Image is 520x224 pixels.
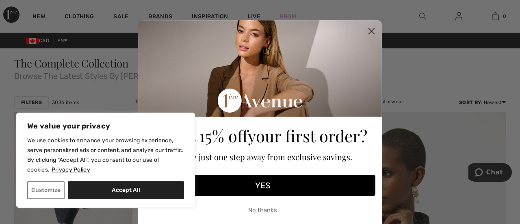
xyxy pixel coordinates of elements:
div: We value your privacy [16,113,195,208]
span: You're just one step away from exclusive savings. [173,151,352,162]
button: Close dialog [364,24,379,38]
p: We use cookies to enhance your browsing experience, serve personalized ads or content, and analyz... [27,136,184,175]
span: Chat [18,6,35,13]
span: Want 15% off [158,125,248,146]
button: YES [150,175,375,196]
p: We value your privacy [27,121,184,131]
button: Customize [27,181,65,199]
button: Accept All [68,181,184,199]
span: your first order? [248,125,367,146]
button: No thanks [150,200,375,220]
a: Privacy Policy [51,166,91,174]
